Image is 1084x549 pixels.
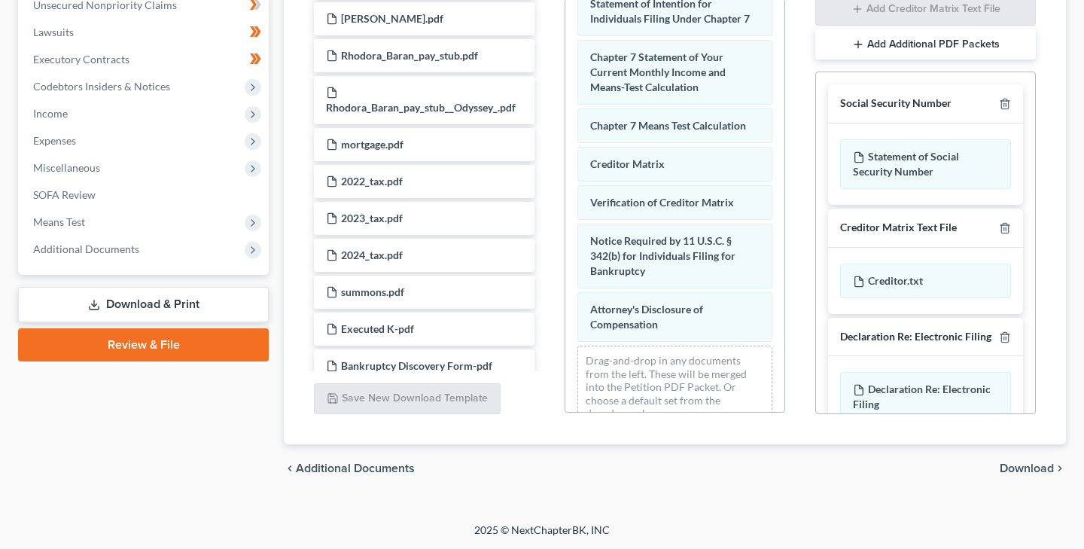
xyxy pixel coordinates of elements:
[284,462,415,474] a: chevron_left Additional Documents
[33,134,76,147] span: Expenses
[1000,462,1054,474] span: Download
[341,359,492,372] span: Bankruptcy Discovery Form-pdf
[1000,462,1066,474] button: Download chevron_right
[590,303,703,331] span: Attorney's Disclosure of Compensation
[590,119,746,132] span: Chapter 7 Means Test Calculation
[33,161,100,174] span: Miscellaneous
[33,80,170,93] span: Codebtors Insiders & Notices
[21,181,269,209] a: SOFA Review
[284,462,296,474] i: chevron_left
[590,234,735,277] span: Notice Required by 11 U.S.C. § 342(b) for Individuals Filing for Bankruptcy
[18,328,269,361] a: Review & File
[341,249,403,261] span: 2024_tax.pdf
[33,188,96,201] span: SOFA Review
[314,383,501,415] button: Save New Download Template
[296,462,415,474] span: Additional Documents
[840,139,1011,189] div: Statement of Social Security Number
[341,49,478,62] span: Rhodora_Baran_pay_stub.pdf
[33,53,129,66] span: Executory Contracts
[341,175,403,188] span: 2022_tax.pdf
[840,264,1011,298] div: Creditor.txt
[341,212,403,224] span: 2023_tax.pdf
[590,196,734,209] span: Verification of Creditor Matrix
[590,50,726,93] span: Chapter 7 Statement of Your Current Monthly Income and Means-Test Calculation
[341,285,404,298] span: summons.pdf
[33,107,68,120] span: Income
[341,12,443,25] span: [PERSON_NAME].pdf
[33,242,139,255] span: Additional Documents
[341,322,414,335] span: Executed K-pdf
[840,96,952,111] div: Social Security Number
[33,215,85,228] span: Means Test
[18,287,269,322] a: Download & Print
[840,330,991,344] div: Declaration Re: Electronic Filing
[326,101,516,114] span: Rhodora_Baran_pay_stub__Odyssey_.pdf
[577,346,772,429] div: Drag-and-drop in any documents from the left. These will be merged into the Petition PDF Packet. ...
[21,19,269,46] a: Lawsuits
[341,138,403,151] span: mortgage.pdf
[853,383,991,410] span: Declaration Re: Electronic Filing
[1054,462,1066,474] i: chevron_right
[590,157,665,170] span: Creditor Matrix
[840,221,957,235] div: Creditor Matrix Text File
[815,29,1036,60] button: Add Additional PDF Packets
[33,26,74,38] span: Lawsuits
[21,46,269,73] a: Executory Contracts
